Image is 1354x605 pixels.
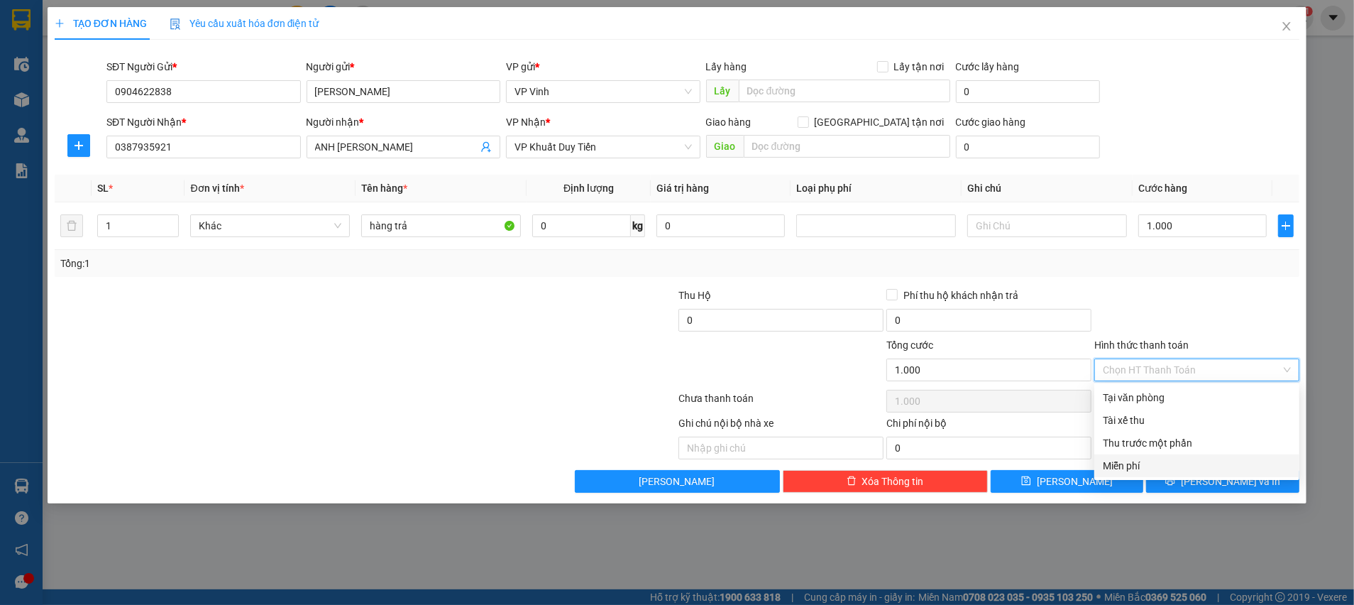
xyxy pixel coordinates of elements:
[170,18,181,30] img: icon
[1278,214,1294,237] button: plus
[55,18,147,29] span: TẠO ĐƠN HÀNG
[480,141,492,153] span: user-add
[18,18,89,89] img: logo.jpg
[898,288,1024,303] span: Phí thu hộ khách nhận trả
[706,80,739,102] span: Lấy
[1181,474,1280,489] span: [PERSON_NAME] và In
[809,114,950,130] span: [GEOGRAPHIC_DATA] tận nơi
[361,214,521,237] input: VD: Bàn, Ghế
[706,116,752,128] span: Giao hàng
[886,415,1091,437] div: Chi phí nội bộ
[956,136,1100,158] input: Cước giao hàng
[744,135,950,158] input: Dọc đường
[886,339,933,351] span: Tổng cước
[133,35,593,53] li: [PERSON_NAME], [PERSON_NAME]
[307,59,501,75] div: Người gửi
[1103,458,1291,474] div: Miễn phí
[1103,390,1291,405] div: Tại văn phòng
[962,175,1133,202] th: Ghi chú
[678,437,884,459] input: Nhập ghi chú
[55,18,65,28] span: plus
[656,182,709,194] span: Giá trị hàng
[514,136,692,158] span: VP Khuất Duy Tiến
[678,415,884,437] div: Ghi chú nội bộ nhà xe
[706,61,747,72] span: Lấy hàng
[862,474,924,489] span: Xóa Thông tin
[133,53,593,70] li: Hotline: 02386655777, 02462925925, 0944789456
[631,214,645,237] span: kg
[1103,413,1291,428] div: Tài xế thu
[1103,435,1291,451] div: Thu trước một phần
[361,182,407,194] span: Tên hàng
[677,391,885,415] div: Chưa thanh toán
[506,59,700,75] div: VP gửi
[1165,476,1175,487] span: printer
[888,59,950,75] span: Lấy tận nơi
[1281,21,1292,32] span: close
[67,134,90,157] button: plus
[106,59,301,75] div: SĐT Người Gửi
[791,175,962,202] th: Loại phụ phí
[1021,476,1031,487] span: save
[639,474,715,489] span: [PERSON_NAME]
[97,182,109,194] span: SL
[563,182,614,194] span: Định lượng
[739,80,950,102] input: Dọc đường
[60,256,523,271] div: Tổng: 1
[1279,220,1293,231] span: plus
[514,81,692,102] span: VP Vinh
[991,470,1144,493] button: save[PERSON_NAME]
[106,114,301,130] div: SĐT Người Nhận
[967,214,1127,237] input: Ghi Chú
[1146,470,1299,493] button: printer[PERSON_NAME] và In
[68,140,89,151] span: plus
[847,476,857,487] span: delete
[783,470,988,493] button: deleteXóa Thông tin
[60,214,83,237] button: delete
[1094,339,1189,351] label: Hình thức thanh toán
[199,215,341,236] span: Khác
[678,290,711,301] span: Thu Hộ
[956,61,1020,72] label: Cước lấy hàng
[575,470,780,493] button: [PERSON_NAME]
[706,135,744,158] span: Giao
[956,116,1026,128] label: Cước giao hàng
[1138,182,1187,194] span: Cước hàng
[656,214,785,237] input: 0
[1037,474,1113,489] span: [PERSON_NAME]
[307,114,501,130] div: Người nhận
[190,182,243,194] span: Đơn vị tính
[170,18,319,29] span: Yêu cầu xuất hóa đơn điện tử
[956,80,1100,103] input: Cước lấy hàng
[18,103,135,126] b: GỬI : VP Vinh
[506,116,546,128] span: VP Nhận
[1267,7,1306,47] button: Close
